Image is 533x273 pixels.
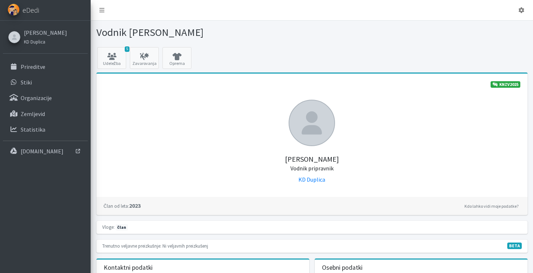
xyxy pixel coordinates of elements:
[3,107,88,121] a: Zemljevid
[21,110,45,117] p: Zemljevid
[8,4,20,16] img: eDedi
[491,81,520,88] a: KNZV2025
[104,264,153,272] h3: Kontaktni podatki
[322,264,363,272] h3: Osebni podatki
[3,144,88,158] a: [DOMAIN_NAME]
[298,176,325,183] a: KD Duplica
[3,59,88,74] a: Prireditve
[130,47,159,69] a: Zavarovanja
[102,224,115,230] small: Vloge:
[104,202,141,209] strong: 2023
[21,63,45,70] p: Prireditve
[3,75,88,90] a: Stiki
[290,165,334,172] small: Vodnik pripravnik
[96,26,309,39] h1: Vodnik [PERSON_NAME]
[21,126,45,133] p: Statistika
[507,243,522,249] span: V fazi razvoja
[162,243,208,249] small: Ni veljavnih preizkušenj
[104,146,520,172] h5: [PERSON_NAME]
[24,28,67,37] a: [PERSON_NAME]
[102,243,161,249] small: Trenutno veljavne preizkušnje:
[97,47,126,69] a: 5 Udeležba
[3,122,88,137] a: Statistika
[104,203,129,209] small: Član od leta:
[24,39,45,45] small: KD Duplica
[463,202,520,211] a: Kdo lahko vidi moje podatke?
[125,46,129,52] span: 5
[21,94,52,102] p: Organizacije
[162,47,191,69] a: Oprema
[22,5,39,16] span: eDedi
[21,79,32,86] p: Stiki
[24,37,67,46] a: KD Duplica
[116,224,128,231] span: član
[21,148,63,155] p: [DOMAIN_NAME]
[3,91,88,105] a: Organizacije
